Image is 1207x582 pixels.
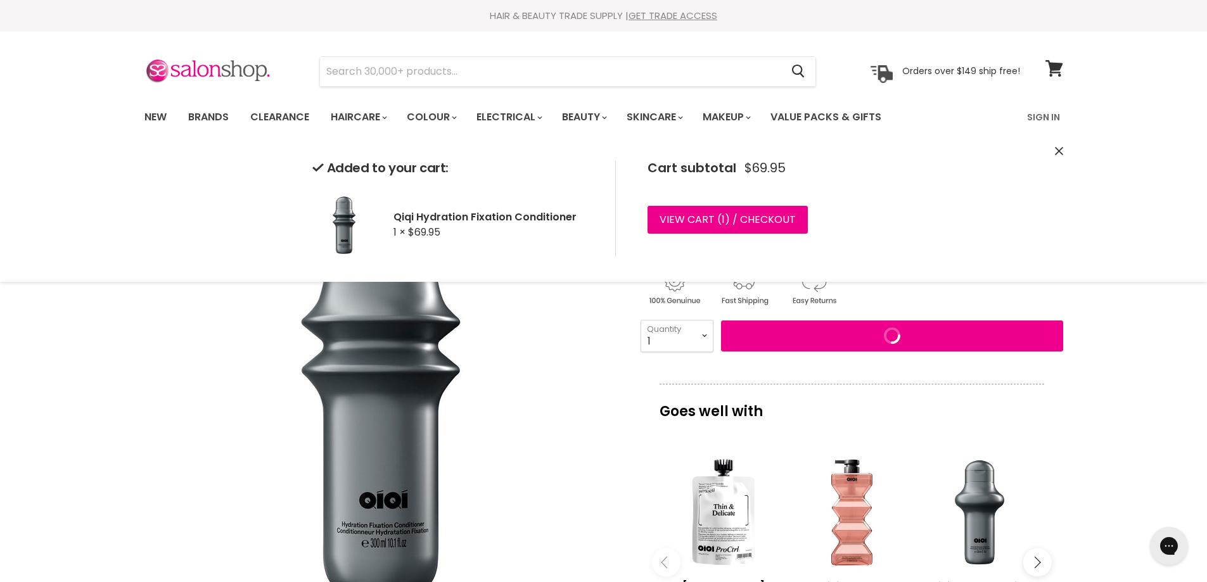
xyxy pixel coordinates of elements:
a: View cart (1) / Checkout [648,206,808,234]
img: shipping.gif [710,269,777,307]
button: Close [1055,145,1063,158]
select: Quantity [641,320,713,351]
a: Haircare [321,104,395,130]
a: View product:Qiqi Vega Permanent Hair Straightening Thin & Delicate Hair [666,454,781,569]
img: Qiqi Hydration Fixation Conditioner [312,193,376,256]
a: Skincare [617,104,691,130]
p: Goes well with [660,384,1044,426]
p: Orders over $149 ship free! [902,65,1020,77]
a: Makeup [693,104,758,130]
a: Electrical [467,104,550,130]
div: HAIR & BEAUTY TRADE SUPPLY | [129,9,1079,22]
input: Search [320,57,782,86]
ul: Main menu [135,99,955,136]
a: Sign In [1019,104,1068,130]
button: Search [782,57,815,86]
span: 1 × [393,225,406,239]
a: Brands [179,104,238,130]
img: genuine.gif [641,269,708,307]
form: Product [319,56,816,87]
nav: Main [129,99,1079,136]
a: Value Packs & Gifts [761,104,891,130]
a: View product:Qiqi Go Deep Cleansing Shampoo [794,454,909,569]
a: GET TRADE ACCESS [629,9,717,22]
a: Clearance [241,104,319,130]
a: Beauty [552,104,615,130]
h2: Qiqi Hydration Fixation Conditioner [393,210,595,224]
a: View product:Qiqi Smooth Service Shampoo [922,454,1037,569]
span: Cart subtotal [648,159,736,177]
span: $69.95 [744,161,786,175]
span: 1 [722,212,725,227]
a: Colour [397,104,464,130]
img: returns.gif [780,269,847,307]
h2: Added to your cart: [312,161,595,175]
a: New [135,104,176,130]
span: $69.95 [408,225,440,239]
iframe: Gorgias live chat messenger [1144,522,1194,569]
